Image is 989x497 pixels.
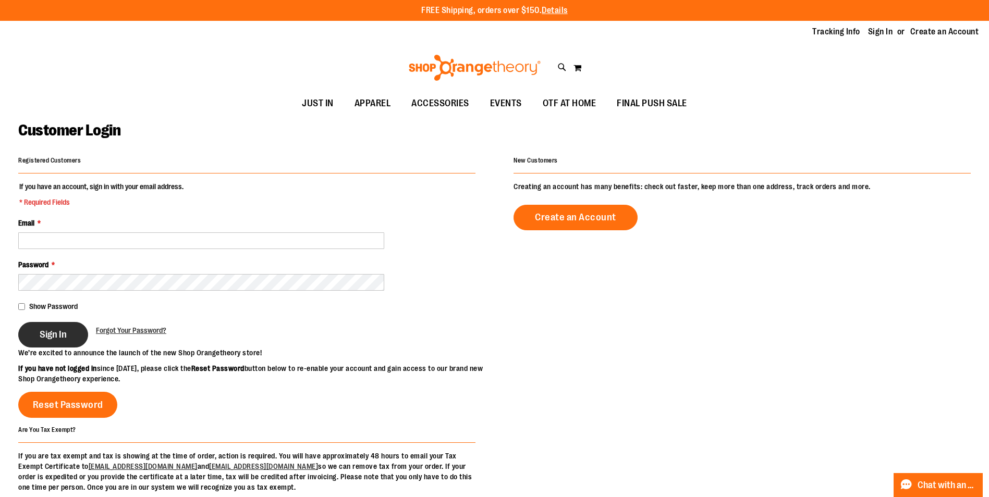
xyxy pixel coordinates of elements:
a: FINAL PUSH SALE [606,92,698,116]
a: Tracking Info [812,26,860,38]
span: FINAL PUSH SALE [617,92,687,115]
img: Shop Orangetheory [407,55,542,81]
a: Details [542,6,568,15]
a: [EMAIL_ADDRESS][DOMAIN_NAME] [209,462,318,470]
strong: New Customers [514,157,558,164]
legend: If you have an account, sign in with your email address. [18,181,185,207]
span: Customer Login [18,121,120,139]
span: EVENTS [490,92,522,115]
a: Reset Password [18,392,117,418]
strong: Are You Tax Exempt? [18,426,76,433]
span: Reset Password [33,399,103,411]
span: Chat with an Expert [918,480,976,490]
a: [EMAIL_ADDRESS][DOMAIN_NAME] [89,462,198,470]
span: Email [18,219,34,227]
button: Sign In [18,322,88,347]
strong: If you have not logged in [18,364,97,372]
a: Create an Account [910,26,979,38]
a: OTF AT HOME [532,92,607,116]
p: If you are tax exempt and tax is showing at the time of order, action is required. You will have ... [18,451,475,492]
a: JUST IN [291,92,344,116]
a: APPAREL [344,92,401,116]
p: We’re excited to announce the launch of the new Shop Orangetheory store! [18,347,495,358]
a: EVENTS [480,92,532,116]
strong: Registered Customers [18,157,81,164]
span: OTF AT HOME [543,92,596,115]
span: * Required Fields [19,197,184,207]
span: Forgot Your Password? [96,326,166,334]
span: APPAREL [355,92,391,115]
a: Sign In [868,26,893,38]
a: ACCESSORIES [401,92,480,116]
span: Create an Account [535,212,616,223]
p: since [DATE], please click the button below to re-enable your account and gain access to our bran... [18,363,495,384]
span: JUST IN [302,92,334,115]
span: Sign In [40,329,67,340]
button: Chat with an Expert [894,473,983,497]
span: Password [18,260,48,269]
strong: Reset Password [191,364,245,372]
p: Creating an account has many benefits: check out faster, keep more than one address, track orders... [514,181,971,192]
a: Forgot Your Password? [96,325,166,336]
span: Show Password [29,302,78,310]
a: Create an Account [514,205,638,230]
p: FREE Shipping, orders over $150. [421,5,568,17]
span: ACCESSORIES [411,92,469,115]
